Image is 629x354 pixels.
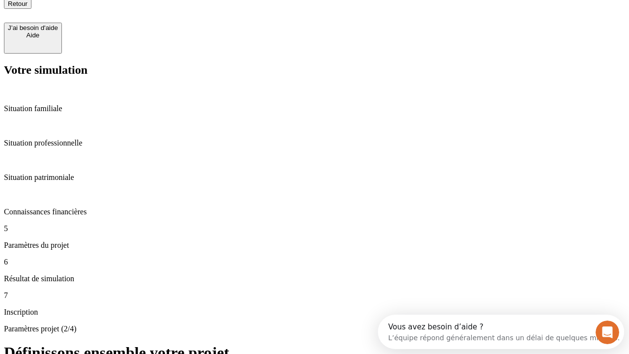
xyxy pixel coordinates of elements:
div: Aide [8,31,58,39]
p: Inscription [4,308,625,317]
div: J’ai besoin d'aide [8,24,58,31]
div: Ouvrir le Messenger Intercom [4,4,271,31]
iframe: Intercom live chat [596,321,619,344]
p: 7 [4,291,625,300]
p: 5 [4,224,625,233]
button: J’ai besoin d'aideAide [4,23,62,54]
p: Paramètres du projet [4,241,625,250]
p: Situation patrimoniale [4,173,625,182]
p: Résultat de simulation [4,274,625,283]
h2: Votre simulation [4,63,625,77]
p: Situation professionnelle [4,139,625,147]
div: Vous avez besoin d’aide ? [10,8,242,16]
iframe: Intercom live chat discovery launcher [378,315,624,349]
p: Connaissances financières [4,207,625,216]
p: 6 [4,258,625,266]
p: Paramètres projet (2/4) [4,324,625,333]
p: Situation familiale [4,104,625,113]
div: L’équipe répond généralement dans un délai de quelques minutes. [10,16,242,27]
